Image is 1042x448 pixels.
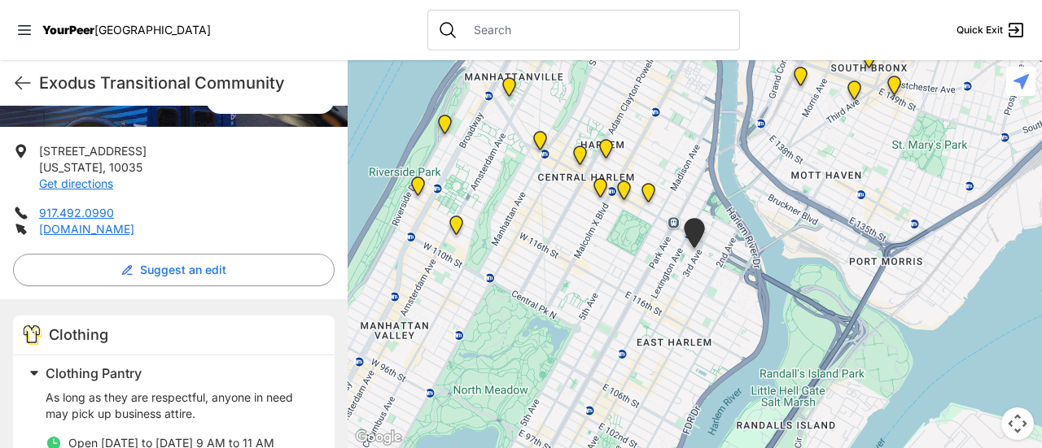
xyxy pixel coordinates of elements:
[408,176,428,202] div: Ford Hall
[94,23,211,37] span: [GEOGRAPHIC_DATA]
[39,144,147,158] span: [STREET_ADDRESS]
[681,218,708,254] div: Main Location
[140,262,226,278] span: Suggest an edit
[790,67,811,93] div: Harm Reduction Center
[446,215,466,241] div: The Cathedral Church of St. John the Divine
[42,25,211,35] a: YourPeer[GEOGRAPHIC_DATA]
[39,206,114,220] a: 917.492.0990
[103,160,106,174] span: ,
[614,181,634,207] div: Manhattan
[859,49,879,75] div: The Bronx
[109,160,142,174] span: 10035
[464,22,729,38] input: Search
[46,365,142,381] span: Clothing Pantry
[13,254,335,286] button: Suggest an edit
[1001,407,1034,440] button: Map camera controls
[39,176,113,190] a: Get directions
[596,139,616,165] div: Manhattan
[46,389,315,422] p: As long as they are respectful, anyone in need may pick up business attire.
[957,24,1003,37] span: Quick Exit
[638,183,659,209] div: East Harlem
[435,115,455,141] div: Manhattan
[884,76,904,102] div: The Bronx Pride Center
[42,23,94,37] span: YourPeer
[49,326,108,343] span: Clothing
[39,72,335,94] h1: Exodus Transitional Community
[352,427,405,448] img: Google
[39,222,134,236] a: [DOMAIN_NAME]
[570,146,590,172] div: Uptown/Harlem DYCD Youth Drop-in Center
[352,427,405,448] a: Open this area in Google Maps (opens a new window)
[530,131,550,157] div: The PILLARS – Holistic Recovery Support
[957,20,1026,40] a: Quick Exit
[39,160,103,174] span: [US_STATE]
